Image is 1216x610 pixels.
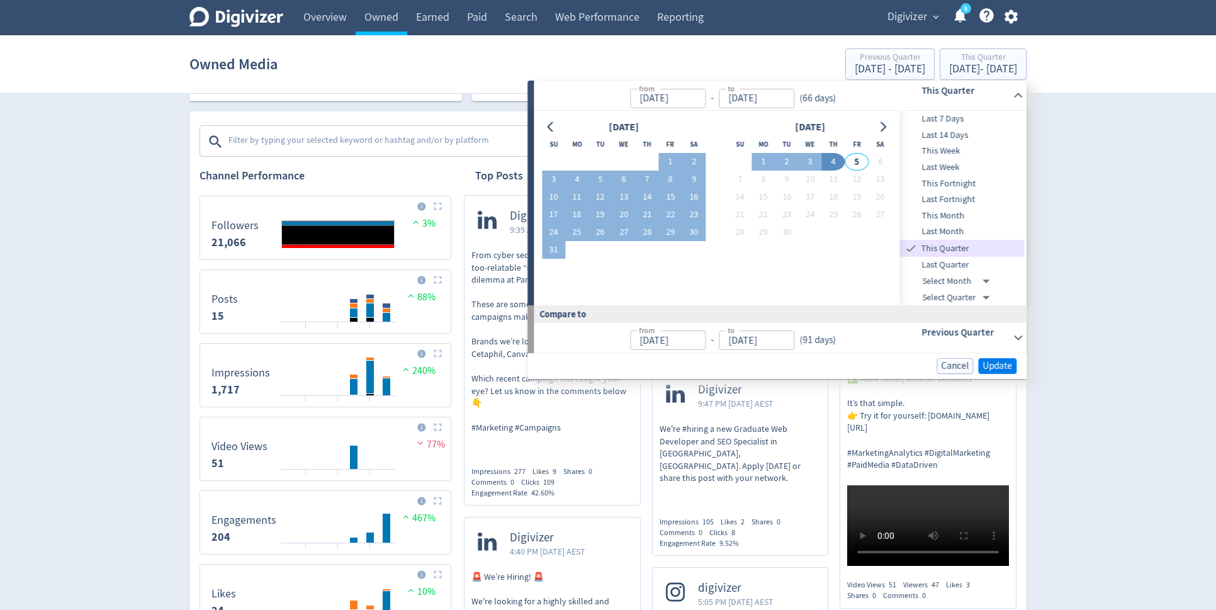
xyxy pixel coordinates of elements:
span: 9:47 PM [DATE] AEST [698,397,774,410]
button: 28 [728,223,752,241]
button: This Quarter[DATE]- [DATE] [940,48,1027,80]
strong: 51 [211,456,224,471]
button: 8 [752,171,775,188]
div: This Week [900,143,1025,159]
div: [DATE] [791,119,829,136]
button: 15 [752,188,775,206]
button: 18 [822,188,845,206]
text: 30/08 [298,327,314,336]
span: This Fortnight [900,177,1025,191]
div: Shares [563,466,599,477]
strong: 21,066 [211,235,246,250]
dt: Impressions [211,366,270,380]
button: 27 [612,223,635,241]
nav: presets [900,111,1025,305]
button: 6 [869,153,892,171]
a: Digivizer9:39 AM [DATE] AESTFrom cyber security with Telstra to the all-too-relatable “salad or s... [464,196,640,456]
th: Sunday [542,135,565,153]
span: 47 [932,580,939,590]
button: Go to previous month [542,118,560,136]
span: 42.60% [531,488,555,498]
div: Last Quarter [900,257,1025,273]
text: 01/09 [330,474,346,483]
button: 26 [845,206,869,223]
div: - [706,91,719,106]
span: Update [982,361,1012,371]
h1: Owned Media [189,44,278,84]
button: 11 [822,171,845,188]
text: 5 [964,4,967,13]
span: 88% [405,291,436,303]
div: This Month [900,208,1025,224]
span: 109 [543,477,555,487]
div: Video Views [847,580,903,590]
dt: Likes [211,587,236,601]
span: 0 [872,590,876,601]
div: Select Month [923,273,995,290]
button: 1 [752,153,775,171]
text: 01/09 [330,548,346,556]
div: [DATE] - [DATE] [855,64,925,75]
h2: Top Posts [475,168,523,184]
div: from-to(66 days)This Quarter [534,81,1027,111]
button: 13 [612,188,635,206]
text: 01/09 [330,327,346,336]
div: Last Month [900,223,1025,240]
th: Monday [752,135,775,153]
span: Last Week [900,161,1025,174]
button: 3 [798,153,821,171]
span: Last Month [900,225,1025,239]
button: 24 [798,206,821,223]
div: Last 14 Days [900,127,1025,144]
button: 3 [542,171,565,188]
img: positive-performance.svg [400,364,412,374]
th: Tuesday [588,135,612,153]
div: This Fortnight [900,176,1025,192]
div: ( 66 days ) [794,91,841,106]
button: 30 [682,223,706,241]
button: 1 [659,153,682,171]
button: 20 [869,188,892,206]
div: [DATE] - [DATE] [949,64,1017,75]
p: From cyber security with Telstra to the all-too-relatable “salad or sandwich” dilemma at Panera B... [471,249,633,434]
button: Go to next month [874,118,892,136]
div: Likes [946,580,977,590]
h6: This Quarter [921,83,1008,98]
button: 23 [682,206,706,223]
span: 9:39 AM [DATE] AEST [510,223,585,236]
img: Placeholder [434,276,442,284]
span: 2 [741,517,745,527]
div: This Quarter [900,240,1025,257]
button: Update [978,358,1016,374]
span: 467% [400,512,436,524]
button: Previous Quarter[DATE] - [DATE] [845,48,935,80]
img: positive-performance.svg [405,585,417,595]
svg: Impressions 1,717 [205,349,446,402]
button: 9 [775,171,798,188]
button: 29 [752,223,775,241]
span: This Quarter [919,242,1025,256]
img: Placeholder [434,202,442,210]
h2: Channel Performance [200,168,451,184]
th: Wednesday [612,135,635,153]
span: Last Quarter [900,258,1025,272]
text: 03/09 [363,400,378,409]
th: Tuesday [775,135,798,153]
div: Comments [471,477,521,488]
button: 19 [845,188,869,206]
span: 0 [699,528,702,538]
button: 8 [659,171,682,188]
text: 03/09 [363,327,378,336]
button: 25 [822,206,845,223]
span: expand_more [930,11,942,23]
img: Placeholder [434,497,442,505]
button: 24 [542,223,565,241]
div: Previous Quarter [855,53,925,64]
span: 5:05 PM [DATE] AEST [698,596,774,608]
div: Engagement Rate [660,538,746,549]
strong: 15 [211,308,224,324]
div: Last Week [900,159,1025,176]
a: Digivizer9:35 AM [DATE] AESTNo more guessing what ads are working. With [PERSON_NAME]’s Paid Medi... [840,196,1016,570]
img: positive-performance.svg [410,217,422,227]
button: 10 [542,188,565,206]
